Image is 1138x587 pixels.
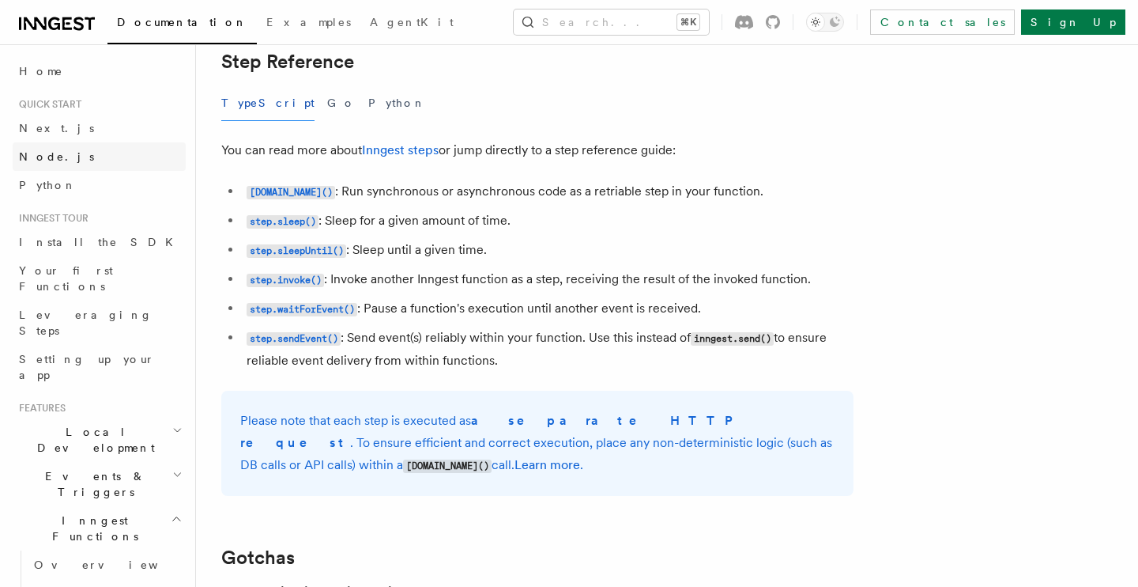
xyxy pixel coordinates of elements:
span: Inngest tour [13,212,89,225]
span: Leveraging Steps [19,309,153,337]
span: Events & Triggers [13,468,172,500]
code: [DOMAIN_NAME]() [403,460,492,473]
code: step.invoke() [247,274,324,287]
a: Inngest steps [362,142,439,157]
li: : Sleep for a given amount of time. [242,210,853,233]
button: Search...⌘K [514,9,709,35]
a: step.sleepUntil() [247,242,346,257]
kbd: ⌘K [677,14,699,30]
a: Leveraging Steps [13,301,186,345]
a: Learn more [514,457,580,472]
span: Your first Functions [19,264,113,293]
code: inngest.send() [691,332,774,346]
span: Home [19,63,63,79]
a: step.sendEvent() [247,330,341,345]
a: Sign Up [1021,9,1125,35]
a: Examples [257,5,360,43]
code: step.waitForEvent() [247,303,357,316]
code: step.sleepUntil() [247,244,346,258]
span: Install the SDK [19,236,183,248]
button: Local Development [13,418,186,462]
span: Inngest Functions [13,513,171,544]
li: : Invoke another Inngest function as a step, receiving the result of the invoked function. [242,268,853,291]
a: step.invoke() [247,271,324,286]
button: Python [368,85,426,121]
a: Your first Functions [13,256,186,301]
a: Home [13,57,186,85]
code: step.sleep() [247,215,318,229]
strong: a separate HTTP request [240,413,743,450]
span: Features [13,402,66,415]
a: Contact sales [870,9,1015,35]
a: step.waitForEvent() [247,301,357,316]
a: Step Reference [221,51,354,73]
li: : Run synchronous or asynchronous code as a retriable step in your function. [242,180,853,203]
a: Install the SDK [13,228,186,256]
button: Go [327,85,356,121]
span: Quick start [13,98,81,111]
button: Toggle dark mode [806,13,844,32]
li: : Send event(s) reliably within your function. Use this instead of to ensure reliable event deliv... [242,327,853,372]
a: Node.js [13,142,186,171]
code: step.sendEvent() [247,332,341,346]
span: Examples [266,16,351,28]
a: AgentKit [360,5,463,43]
a: Gotchas [221,547,295,569]
p: You can read more about or jump directly to a step reference guide: [221,139,853,161]
span: Next.js [19,122,94,134]
a: step.sleep() [247,213,318,228]
span: Documentation [117,16,247,28]
li: : Pause a function's execution until another event is received. [242,297,853,320]
p: Please note that each step is executed as . To ensure efficient and correct execution, place any ... [240,410,835,477]
span: AgentKit [370,16,454,28]
span: Local Development [13,424,172,456]
button: TypeScript [221,85,315,121]
a: Setting up your app [13,345,186,389]
button: Events & Triggers [13,462,186,506]
a: Overview [28,551,186,579]
li: : Sleep until a given time. [242,239,853,262]
a: [DOMAIN_NAME]() [247,184,335,199]
span: Overview [34,559,197,571]
a: Documentation [107,5,257,44]
span: Python [19,179,77,191]
a: Python [13,171,186,199]
span: Setting up your app [19,353,155,381]
span: Node.js [19,150,94,163]
button: Inngest Functions [13,506,186,551]
a: Next.js [13,114,186,142]
code: [DOMAIN_NAME]() [247,186,335,199]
